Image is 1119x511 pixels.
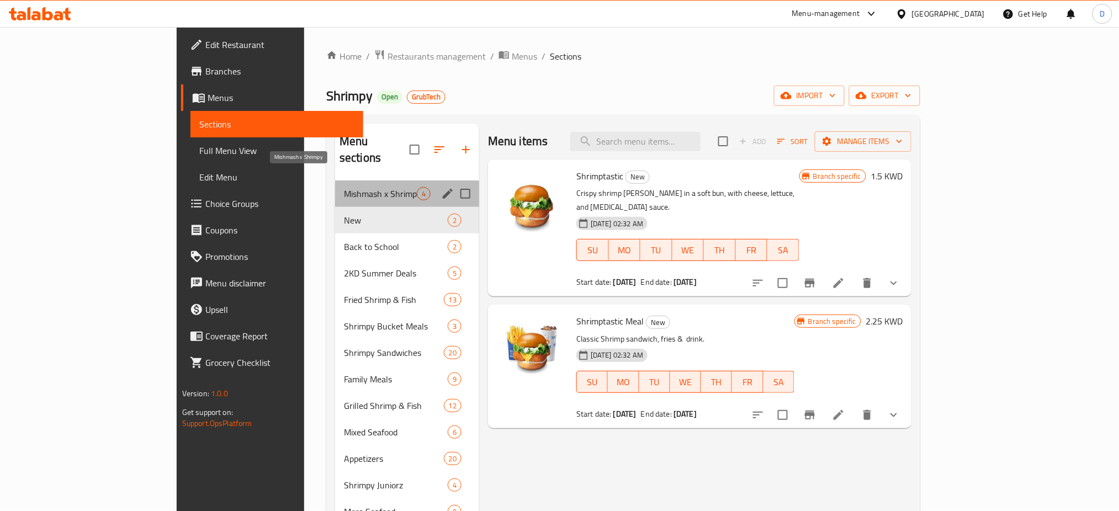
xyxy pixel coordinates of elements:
[335,472,479,498] div: Shrimpy Juniorz4
[854,270,881,296] button: delete
[871,168,903,184] h6: 1.5 KWD
[344,214,448,227] span: New
[181,190,364,217] a: Choice Groups
[335,313,479,339] div: Shrimpy Bucket Meals3
[344,399,444,412] div: Grilled Shrimp & Fish
[771,403,794,427] span: Select to update
[854,402,881,428] button: delete
[641,407,672,421] span: End date:
[498,49,537,63] a: Menus
[344,478,448,492] span: Shrimpy Juniorz
[344,452,444,465] div: Appetizers
[804,316,861,327] span: Branch specific
[640,239,672,261] button: TU
[182,405,233,419] span: Get support on:
[644,374,666,390] span: TU
[181,217,364,243] a: Coupons
[388,50,486,63] span: Restaurants management
[673,407,697,421] b: [DATE]
[613,275,637,289] b: [DATE]
[1100,8,1105,20] span: D
[444,295,461,305] span: 13
[181,270,364,296] a: Menu disclaimer
[335,445,479,472] div: Appetizers20
[670,371,701,393] button: WE
[448,480,461,491] span: 4
[708,242,731,258] span: TH
[832,276,845,290] a: Edit menu item
[448,374,461,385] span: 9
[335,207,479,233] div: New2
[608,371,639,393] button: MO
[344,320,448,333] span: Shrimpy Bucket Meals
[576,332,794,346] p: Classic Shrimp sandwich, fries & drink.
[448,268,461,279] span: 5
[740,242,763,258] span: FR
[181,349,364,376] a: Grocery Checklist
[672,239,704,261] button: WE
[426,136,453,163] span: Sort sections
[912,8,985,20] div: [GEOGRAPHIC_DATA]
[335,419,479,445] div: Mixed Seafood6
[774,86,845,106] button: import
[326,49,920,63] nav: breadcrumb
[576,187,799,214] p: Crispy shrimp [PERSON_NAME] in a soft bun, with cheese, lettuce, and [MEDICAL_DATA] sauce.
[701,371,732,393] button: TH
[205,38,355,51] span: Edit Restaurant
[626,171,649,183] span: New
[407,92,445,102] span: GrubTech
[199,118,355,131] span: Sections
[576,239,608,261] button: SU
[181,31,364,58] a: Edit Restaurant
[581,374,603,390] span: SU
[444,399,462,412] div: items
[613,242,637,258] span: MO
[344,425,448,439] span: Mixed Seafood
[448,267,462,280] div: items
[181,84,364,111] a: Menus
[576,371,608,393] button: SU
[576,313,644,329] span: Shrimptastic Meal
[849,86,920,106] button: export
[205,329,355,343] span: Coverage Report
[205,223,355,237] span: Coupons
[881,402,907,428] button: show more
[586,219,648,229] span: [DATE] 02:32 AM
[706,374,728,390] span: TH
[344,267,448,280] span: 2KD Summer Deals
[767,239,799,261] button: SA
[824,135,903,148] span: Manage items
[344,346,444,359] span: Shrimpy Sandwiches
[377,92,402,102] span: Open
[205,65,355,78] span: Branches
[181,243,364,270] a: Promotions
[881,270,907,296] button: show more
[344,293,444,306] div: Fried Shrimp & Fish
[335,286,479,313] div: Fried Shrimp & Fish13
[512,50,537,63] span: Menus
[866,313,903,329] h6: 2.25 KWD
[199,171,355,184] span: Edit Menu
[612,374,634,390] span: MO
[570,132,701,151] input: search
[190,164,364,190] a: Edit Menu
[448,372,462,386] div: items
[646,316,670,329] div: New
[377,91,402,104] div: Open
[205,250,355,263] span: Promotions
[639,371,670,393] button: TU
[344,372,448,386] span: Family Meals
[770,133,815,150] span: Sort items
[374,49,486,63] a: Restaurants management
[444,293,462,306] div: items
[205,356,355,369] span: Grocery Checklist
[444,401,461,411] span: 12
[335,366,479,392] div: Family Meals9
[797,270,823,296] button: Branch-specific-item
[417,187,431,200] div: items
[677,242,700,258] span: WE
[335,180,479,207] div: Mishmash x Shrimpy4edit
